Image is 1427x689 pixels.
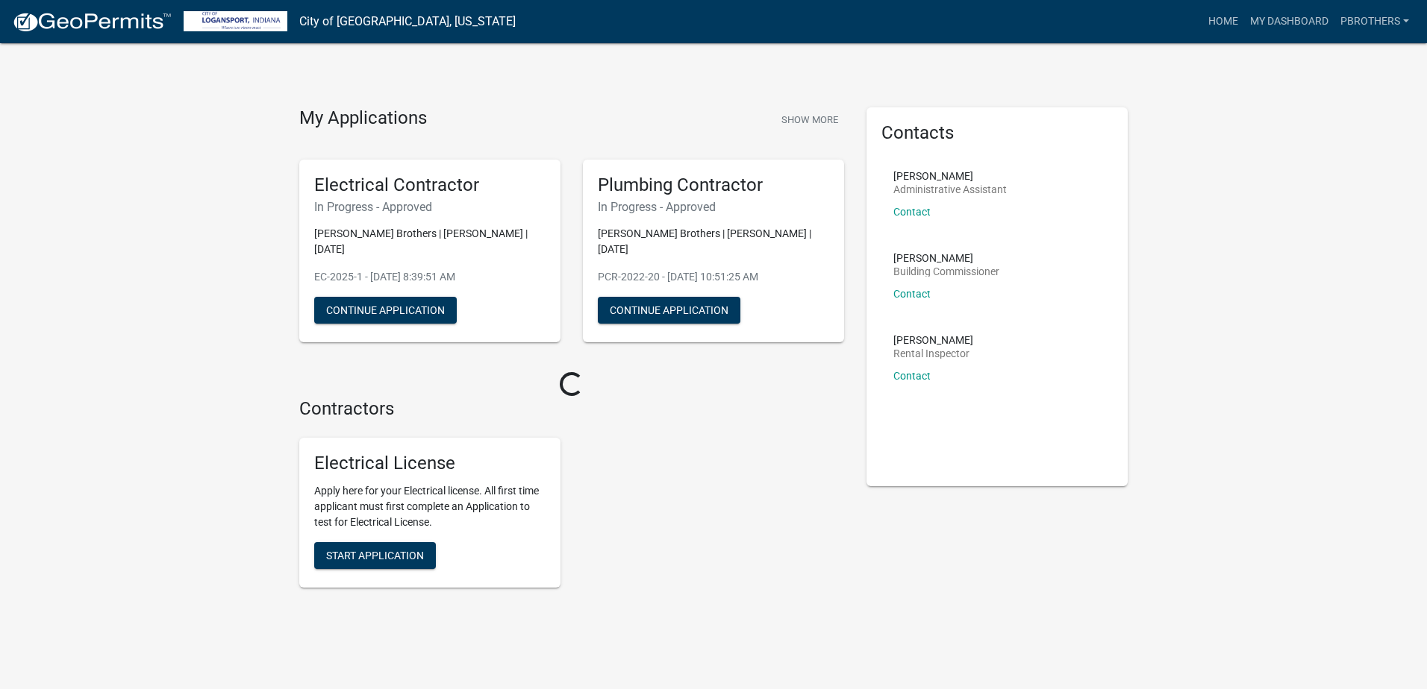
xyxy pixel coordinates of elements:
p: [PERSON_NAME] Brothers | [PERSON_NAME] | [DATE] [314,226,546,257]
p: [PERSON_NAME] [893,171,1007,181]
a: City of [GEOGRAPHIC_DATA], [US_STATE] [299,9,516,34]
button: Show More [775,107,844,132]
p: PCR-2022-20 - [DATE] 10:51:25 AM [598,269,829,285]
p: Rental Inspector [893,348,973,359]
a: pbrothers [1334,7,1415,36]
p: [PERSON_NAME] [893,253,999,263]
h4: Contractors [299,398,844,420]
h5: Electrical License [314,453,546,474]
a: My Dashboard [1244,7,1334,36]
a: Contact [893,288,931,300]
h4: My Applications [299,107,427,130]
p: Administrative Assistant [893,184,1007,195]
img: City of Logansport, Indiana [184,11,287,31]
button: Continue Application [314,297,457,324]
p: Building Commissioner [893,266,999,277]
button: Continue Application [598,297,740,324]
a: Contact [893,370,931,382]
p: EC-2025-1 - [DATE] 8:39:51 AM [314,269,546,285]
h6: In Progress - Approved [314,200,546,214]
span: Start Application [326,550,424,561]
p: [PERSON_NAME] [893,335,973,345]
a: Home [1202,7,1244,36]
button: Start Application [314,542,436,569]
h5: Contacts [881,122,1113,144]
h5: Plumbing Contractor [598,174,829,196]
h5: Electrical Contractor [314,174,546,196]
p: Apply here for your Electrical license. All first time applicant must first complete an Applicati... [314,483,546,530]
p: [PERSON_NAME] Brothers | [PERSON_NAME] | [DATE] [598,226,829,257]
h6: In Progress - Approved [598,200,829,214]
a: Contact [893,206,931,218]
